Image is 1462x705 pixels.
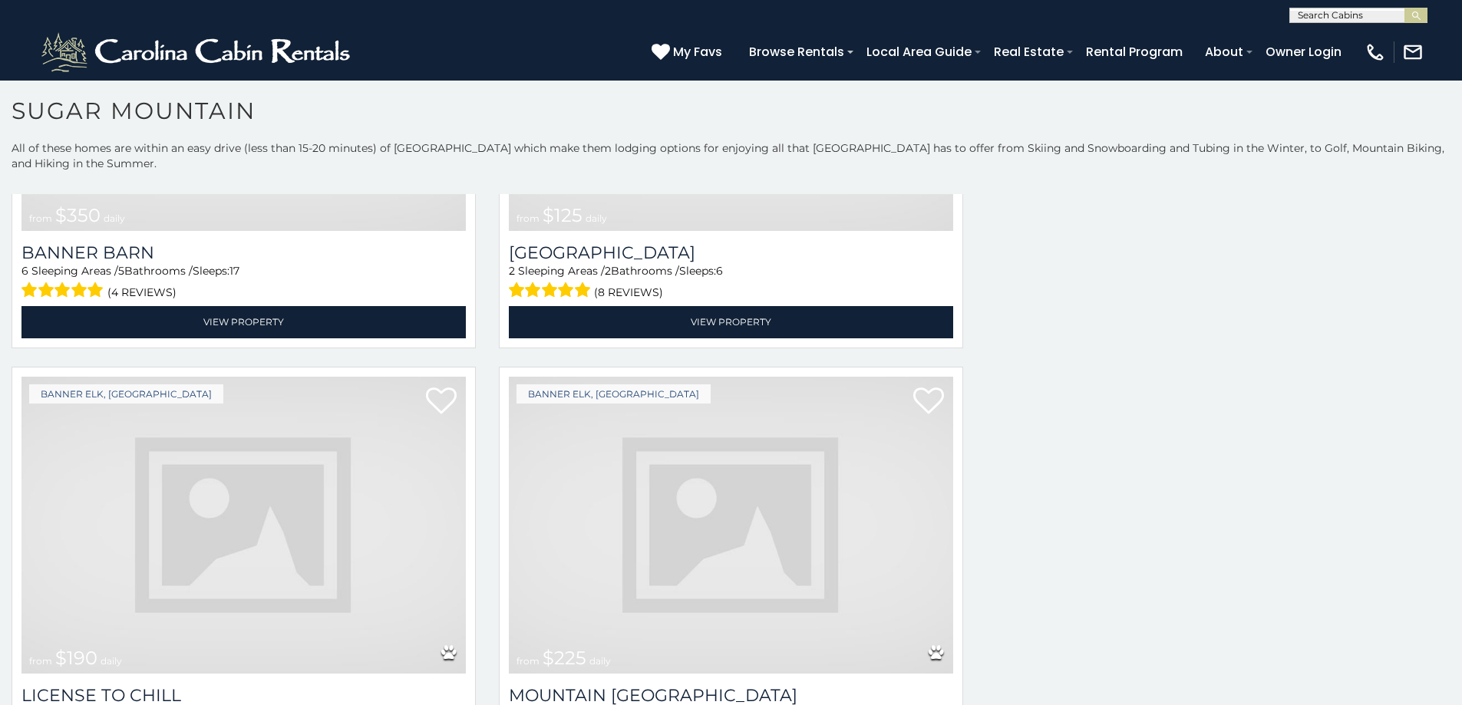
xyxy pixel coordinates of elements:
img: phone-regular-white.png [1365,41,1386,63]
span: from [516,655,540,667]
a: View Property [509,306,953,338]
a: Add to favorites [426,386,457,418]
span: from [516,212,540,224]
span: (4 reviews) [107,282,177,302]
span: $190 [55,647,97,669]
a: Browse Rentals [741,38,852,65]
span: My Favs [673,42,722,61]
span: from [29,655,52,667]
span: 5 [118,264,124,278]
img: White-1-2.png [38,29,357,75]
span: 6 [716,264,723,278]
img: mail-regular-white.png [1402,41,1424,63]
span: 2 [605,264,611,278]
span: daily [101,655,122,667]
span: 6 [21,264,28,278]
span: from [29,212,52,224]
span: daily [586,212,607,224]
div: Sleeping Areas / Bathrooms / Sleeps: [21,263,466,302]
img: dummy-image.jpg [21,377,466,674]
a: from $190 daily [21,377,466,674]
span: $125 [543,204,582,226]
span: daily [589,655,611,667]
span: daily [104,212,125,224]
div: Sleeping Areas / Bathrooms / Sleeps: [509,263,953,302]
span: 17 [229,264,239,278]
a: About [1197,38,1251,65]
a: [GEOGRAPHIC_DATA] [509,242,953,263]
img: dummy-image.jpg [509,377,953,674]
span: (8 reviews) [594,282,663,302]
a: Real Estate [986,38,1071,65]
a: View Property [21,306,466,338]
span: $225 [543,647,586,669]
a: Banner Elk, [GEOGRAPHIC_DATA] [516,384,711,404]
h3: Bearfoot Lodge [509,242,953,263]
a: from $225 daily [509,377,953,674]
a: Local Area Guide [859,38,979,65]
span: 2 [509,264,515,278]
a: Owner Login [1258,38,1349,65]
a: Rental Program [1078,38,1190,65]
a: Banner Elk, [GEOGRAPHIC_DATA] [29,384,223,404]
a: Add to favorites [913,386,944,418]
a: Banner Barn [21,242,466,263]
span: $350 [55,204,101,226]
a: My Favs [652,42,726,62]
